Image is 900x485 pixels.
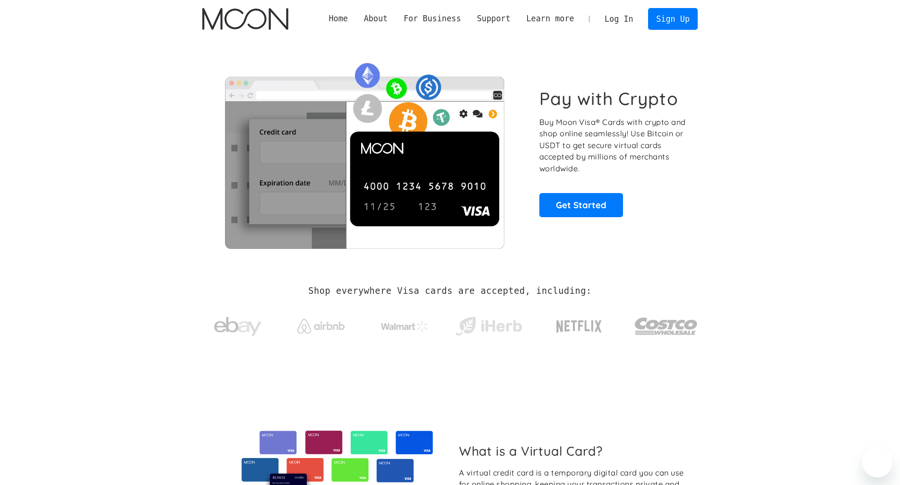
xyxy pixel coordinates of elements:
[214,312,261,342] img: ebay
[539,193,623,217] a: Get Started
[597,9,641,29] a: Log In
[519,13,582,25] div: Learn more
[286,309,356,338] a: Airbnb
[202,56,526,248] img: Moon Cards let you spend your crypto anywhere Visa is accepted.
[526,13,574,25] div: Learn more
[634,309,698,344] img: Costco
[648,8,697,29] a: Sign Up
[453,314,524,339] img: iHerb
[469,13,518,25] div: Support
[539,116,687,175] p: Buy Moon Visa® Cards with crypto and shop online seamlessly! Use Bitcoin or USDT to get secure vi...
[364,13,388,25] div: About
[537,305,622,343] a: Netflix
[370,311,440,337] a: Walmart
[453,305,524,344] a: iHerb
[321,13,356,25] a: Home
[297,319,345,334] img: Airbnb
[555,315,603,338] img: Netflix
[459,443,690,459] h2: What is a Virtual Card?
[202,8,288,30] a: home
[202,302,273,346] a: ebay
[404,13,461,25] div: For Business
[634,299,698,349] a: Costco
[539,88,678,109] h1: Pay with Crypto
[202,8,288,30] img: Moon Logo
[308,286,591,296] h2: Shop everywhere Visa cards are accepted, including:
[381,321,428,332] img: Walmart
[477,13,511,25] div: Support
[396,13,469,25] div: For Business
[862,447,892,477] iframe: Button to launch messaging window
[356,13,396,25] div: About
